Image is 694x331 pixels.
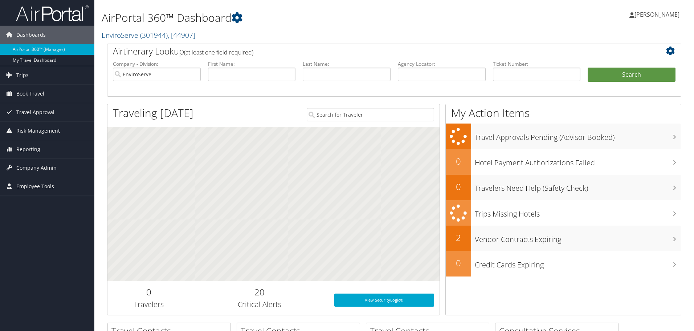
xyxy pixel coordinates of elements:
span: [PERSON_NAME] [634,11,679,19]
a: 0Hotel Payment Authorizations Failed [446,149,681,175]
h1: My Action Items [446,105,681,121]
label: Agency Locator: [398,60,486,68]
h3: Travel Approvals Pending (Advisor Booked) [475,129,681,142]
a: EnviroServe [102,30,195,40]
h3: Hotel Payment Authorizations Failed [475,154,681,168]
button: Search [588,68,675,82]
img: airportal-logo.png [16,5,89,22]
span: Risk Management [16,122,60,140]
h3: Credit Cards Expiring [475,256,681,270]
h2: 20 [196,286,323,298]
span: (at least one field required) [184,48,253,56]
h2: 2 [446,231,471,244]
a: View SecurityLogic® [334,294,434,307]
a: Travel Approvals Pending (Advisor Booked) [446,124,681,149]
label: Last Name: [303,60,391,68]
a: 0Travelers Need Help (Safety Check) [446,175,681,200]
a: 2Vendor Contracts Expiring [446,226,681,251]
h3: Vendor Contracts Expiring [475,231,681,245]
h2: 0 [446,181,471,193]
h2: 0 [446,155,471,167]
a: Trips Missing Hotels [446,200,681,226]
h2: Airtinerary Lookup [113,45,628,57]
span: Travel Approval [16,103,54,121]
h3: Trips Missing Hotels [475,205,681,219]
a: 0Credit Cards Expiring [446,251,681,276]
h1: Traveling [DATE] [113,105,193,121]
input: Search for Traveler [307,108,434,121]
h1: AirPortal 360™ Dashboard [102,10,492,25]
span: Trips [16,66,29,84]
span: Dashboards [16,26,46,44]
h3: Critical Alerts [196,299,323,310]
span: , [ 44907 ] [168,30,195,40]
label: First Name: [208,60,296,68]
label: Ticket Number: [493,60,581,68]
label: Company - Division: [113,60,201,68]
h2: 0 [446,257,471,269]
span: ( 301944 ) [140,30,168,40]
a: [PERSON_NAME] [629,4,687,25]
span: Employee Tools [16,177,54,195]
span: Company Admin [16,159,57,177]
h3: Travelers Need Help (Safety Check) [475,179,681,193]
span: Book Travel [16,85,44,103]
span: Reporting [16,140,40,158]
h3: Travelers [113,299,185,310]
h2: 0 [113,286,185,298]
